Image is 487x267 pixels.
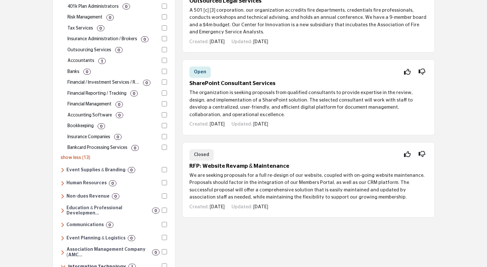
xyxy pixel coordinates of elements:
[115,102,123,107] div: 0 Results For Financial Management
[112,181,114,186] b: 0
[253,39,268,44] span: [DATE]
[189,89,428,118] p: The organization is seeking proposals from qualified consultants to provide expertise in the revi...
[162,167,167,172] input: Select Event Supplies & Branding
[189,80,428,87] h5: SharePoint Consultant Services
[115,47,123,53] div: 0 Results For Outsourcing Services
[118,113,121,117] b: 0
[66,180,107,186] h6: Services and solutions for employee management, benefits, recruiting, compliance, and workforce d...
[189,204,209,209] span: Created:
[134,146,136,150] b: 0
[66,236,125,241] h6: Event planning, venue selection, and on-site management for meetings, conferences, and tradeshows.
[162,25,167,30] input: Select Tax Services
[67,90,126,97] p: Financial reporting and tracking solutions.
[162,134,167,139] input: Select Insurance Companies
[162,79,167,85] input: Select Financial / Investment Services / Retirement Services
[67,57,94,64] p: Accounting and financial services.
[130,236,133,240] b: 0
[109,15,111,20] b: 0
[152,249,160,255] div: 0 Results For Association Management Company (AMC)
[133,91,135,96] b: 0
[189,39,209,44] span: Created:
[155,250,157,255] b: 0
[162,91,167,96] input: Select Financial Reporting / Tracking
[232,204,252,209] span: Updated:
[66,167,125,173] h6: Customized event materials such as badges, branded merchandise, lanyards, and photography service...
[189,172,428,201] p: We are seeking proposals for a full re-design of our website, coupled with on-going website maint...
[86,69,88,74] b: 0
[162,14,167,19] input: Select Risk Management
[109,180,116,186] div: 0 Results For Human Resources
[162,58,167,63] input: Select Accountants
[194,70,206,74] span: Open
[162,222,167,227] input: Select Communications
[118,102,120,107] b: 0
[125,4,127,9] b: 0
[128,235,135,241] div: 0 Results For Event Planning & Logistics
[232,122,252,127] span: Updated:
[67,25,93,32] p: Tax planning and preparation services.
[67,101,112,108] p: Budgeting, planning, and financial oversight.
[67,3,119,10] p: 401(k) administration and retirement plans.
[162,235,167,240] input: Select Event Planning & Logistics
[162,47,167,52] input: Select Outsourcing Services
[162,123,167,128] input: Select Bookkeeping
[117,135,119,139] b: 0
[162,4,167,9] input: Select 401k Plan Administrators
[67,79,139,86] p: Investment and retirement planning services.
[253,122,268,127] span: [DATE]
[106,15,114,20] div: 0 Results For Risk Management
[194,152,209,157] span: Closed
[66,194,110,199] h6: Programs like affinity partnerships, sponsorships, and other revenue-generating opportunities tha...
[67,134,110,140] p: Insurance providers and companies.
[162,101,167,106] input: Select Financial Management
[155,208,157,213] b: 0
[189,163,428,170] h5: RFP: Website Revamp & Maintenance
[116,112,123,118] div: 0 Results For Accounting Software
[67,68,79,75] p: Banking and financial institutions.
[141,36,148,42] div: 0 Results For Insurance Administration / Brokers
[100,124,102,128] b: 0
[210,204,225,209] span: [DATE]
[146,80,148,85] b: 0
[67,47,111,54] p: Business management and process outsourcing services.
[118,48,120,52] b: 0
[67,112,112,119] p: Software for accounting and bookkeeping.
[114,194,117,199] b: 0
[67,144,127,151] p: Payment processing and merchant services.
[162,36,167,41] input: Select Insurance Administration / Brokers
[98,58,106,64] div: 1 Results For Accountants
[210,122,225,127] span: [DATE]
[83,69,91,75] div: 0 Results For Banks
[131,145,139,151] div: 0 Results For Bankcard Processing Services
[128,167,135,173] div: 0 Results For Event Supplies & Branding
[162,112,167,117] input: Select Accounting Software
[106,222,113,228] div: 0 Results For Communications
[67,123,94,129] p: Bookkeeping and accounting support.
[61,154,167,161] p: show less (13)
[162,180,167,185] input: Select Human Resources
[112,193,119,199] div: 0 Results For Non-dues Revenue
[66,222,104,228] h6: Services for messaging, public relations, video production, webinars, and content management to e...
[123,4,130,9] div: 0 Results For 401k Plan Administrators
[66,205,150,216] h6: Training, certification, career development, and learning solutions to enhance skills, engagement...
[67,36,137,42] p: Insurance support and administration.
[162,193,167,199] input: Select Non-dues Revenue
[162,249,167,254] input: Select Association Management Company (AMC)
[162,208,167,213] input: Select Education & Professional Development
[101,59,103,63] b: 1
[232,39,252,44] span: Updated:
[100,26,102,30] b: 0
[144,37,146,42] b: 0
[130,91,138,96] div: 0 Results For Financial Reporting / Tracking
[152,208,160,213] div: 0 Results For Education & Professional Development
[162,145,167,150] input: Select Bankcard Processing Services
[130,168,133,172] b: 0
[189,122,209,127] span: Created:
[66,247,150,258] h6: Professional management, strategic guidance, and operational support to help associations streaml...
[109,223,111,227] b: 0
[97,25,104,31] div: 0 Results For Tax Services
